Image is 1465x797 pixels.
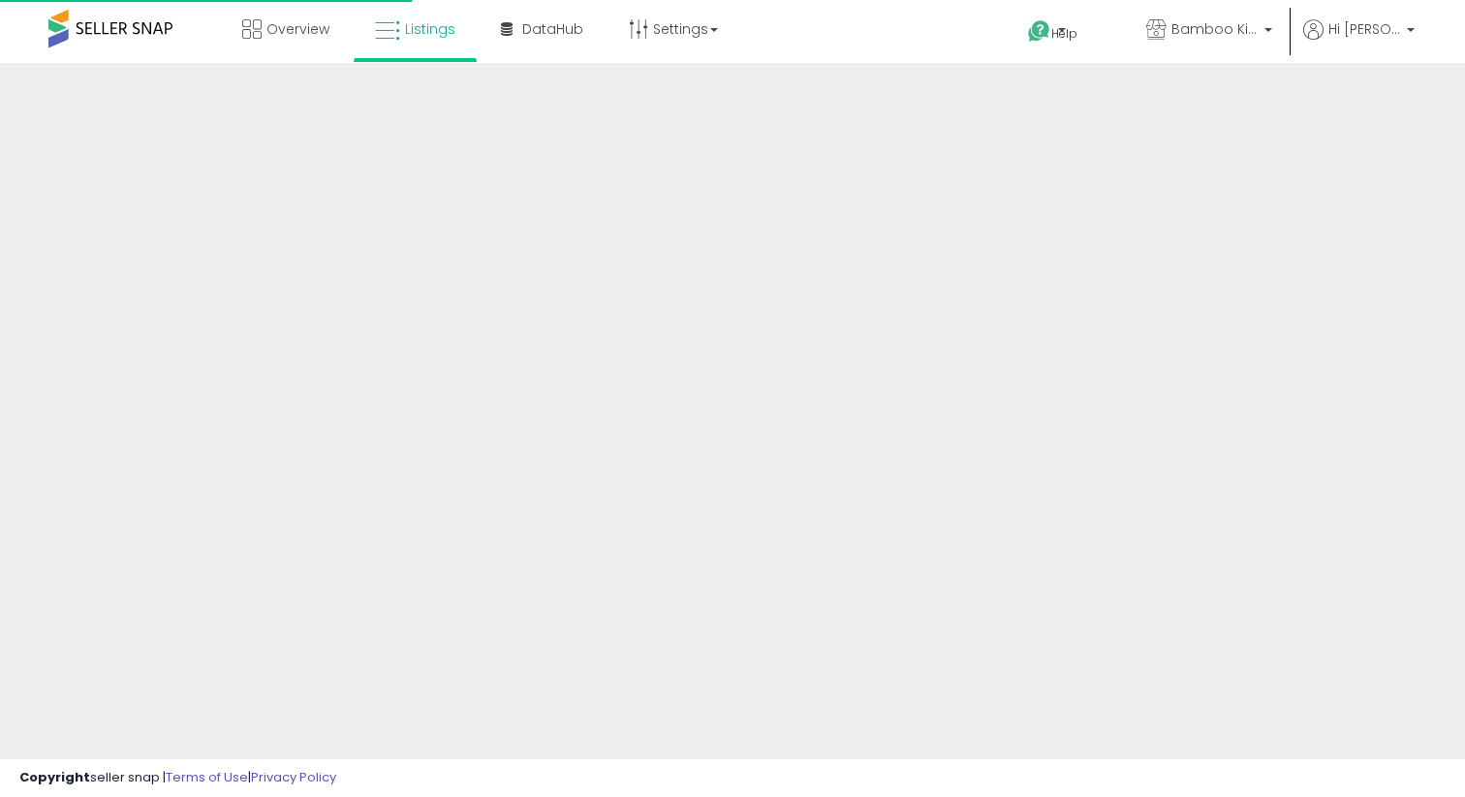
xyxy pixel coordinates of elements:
[1051,25,1077,42] span: Help
[266,19,329,39] span: Overview
[1171,19,1259,39] span: Bamboo Kiss
[166,768,248,786] a: Terms of Use
[522,19,583,39] span: DataHub
[19,768,90,786] strong: Copyright
[251,768,336,786] a: Privacy Policy
[1027,19,1051,44] i: Get Help
[1013,5,1115,63] a: Help
[19,769,336,787] div: seller snap | |
[1303,19,1415,63] a: Hi [PERSON_NAME]
[1328,19,1401,39] span: Hi [PERSON_NAME]
[405,19,455,39] span: Listings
